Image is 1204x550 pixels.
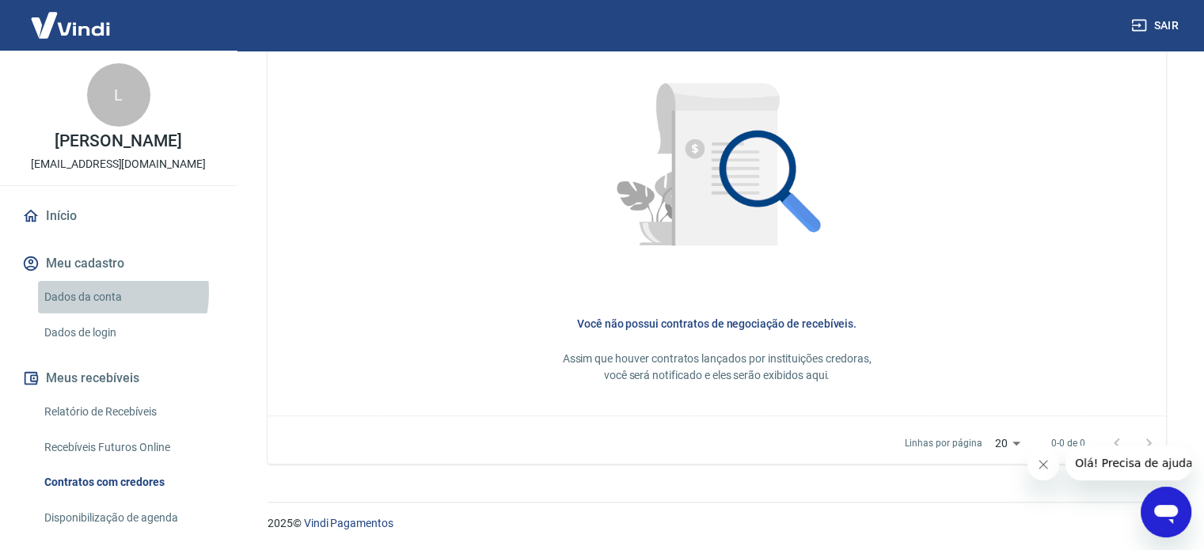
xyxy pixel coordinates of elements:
[1065,446,1191,480] iframe: Mensagem da empresa
[1141,487,1191,537] iframe: Botão para abrir a janela de mensagens
[9,11,133,24] span: Olá! Precisa de ajuda?
[1051,436,1085,450] p: 0-0 de 0
[19,246,218,281] button: Meu cadastro
[304,517,393,529] a: Vindi Pagamentos
[905,436,982,450] p: Linhas por página
[38,431,218,464] a: Recebíveis Futuros Online
[563,352,872,381] span: Assim que houver contratos lançados por instituições credoras, você será notificado e eles serão ...
[38,317,218,349] a: Dados de login
[577,30,856,309] img: Nenhum item encontrado
[55,133,181,150] p: [PERSON_NAME]
[1128,11,1185,40] button: Sair
[1027,449,1059,480] iframe: Fechar mensagem
[38,396,218,428] a: Relatório de Recebíveis
[87,63,150,127] div: L
[38,466,218,499] a: Contratos com credores
[38,502,218,534] a: Disponibilização de agenda
[293,316,1141,332] h6: Você não possui contratos de negociação de recebíveis.
[31,156,206,173] p: [EMAIL_ADDRESS][DOMAIN_NAME]
[19,199,218,233] a: Início
[268,515,1166,532] p: 2025 ©
[19,361,218,396] button: Meus recebíveis
[38,281,218,313] a: Dados da conta
[988,432,1026,455] div: 20
[19,1,122,49] img: Vindi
